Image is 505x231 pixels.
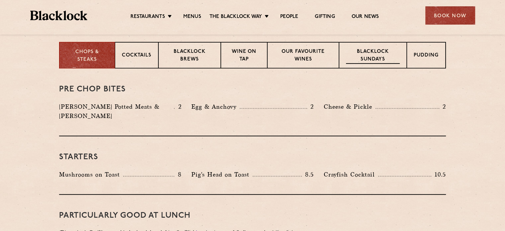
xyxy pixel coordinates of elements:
[59,153,446,162] h3: Starters
[352,14,379,21] a: Our News
[324,102,376,111] p: Cheese & Pickle
[228,48,260,64] p: Wine on Tap
[315,14,335,21] a: Gifting
[122,52,151,60] p: Cocktails
[59,211,446,220] h3: PARTICULARLY GOOD AT LUNCH
[346,48,400,64] p: Blacklock Sundays
[175,102,181,111] p: 2
[59,170,123,179] p: Mushrooms on Toast
[174,170,181,179] p: 8
[210,14,262,21] a: The Blacklock Way
[274,48,332,64] p: Our favourite wines
[280,14,298,21] a: People
[414,52,439,60] p: Pudding
[183,14,201,21] a: Menus
[165,48,214,64] p: Blacklock Brews
[191,102,240,111] p: Egg & Anchovy
[30,11,88,20] img: BL_Textured_Logo-footer-cropped.svg
[191,170,253,179] p: Pig's Head on Toast
[302,170,314,179] p: 8.5
[130,14,165,21] a: Restaurants
[431,170,446,179] p: 10.5
[59,85,446,94] h3: Pre Chop Bites
[59,102,174,121] p: [PERSON_NAME] Potted Meats & [PERSON_NAME]
[439,102,446,111] p: 2
[307,102,314,111] p: 2
[324,170,378,179] p: Crayfish Cocktail
[425,6,475,25] div: Book Now
[66,49,108,63] p: Chops & Steaks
